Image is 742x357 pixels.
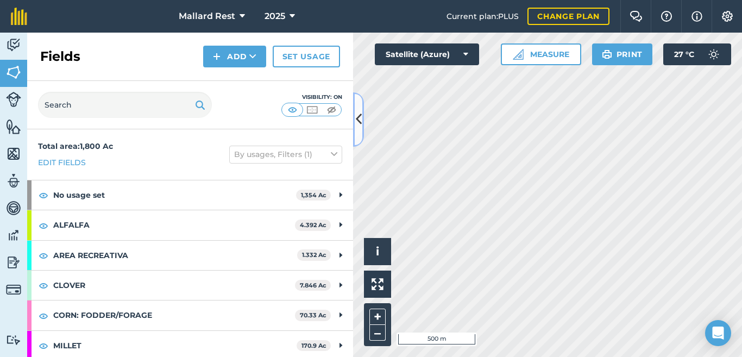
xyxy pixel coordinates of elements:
button: Print [592,43,653,65]
input: Search [38,92,212,118]
strong: 70.33 Ac [300,311,326,319]
img: A question mark icon [660,11,673,22]
button: i [364,238,391,265]
a: Edit fields [38,156,86,168]
div: Visibility: On [281,93,342,102]
strong: 7.846 Ac [300,281,326,289]
img: svg+xml;base64,PHN2ZyB4bWxucz0iaHR0cDovL3d3dy53My5vcmcvMjAwMC9zdmciIHdpZHRoPSIxOSIgaGVpZ2h0PSIyNC... [195,98,205,111]
img: Four arrows, one pointing top left, one top right, one bottom right and the last bottom left [372,278,383,290]
span: Current plan : PLUS [447,10,519,22]
strong: ALFALFA [53,210,295,240]
img: svg+xml;base64,PD94bWwgdmVyc2lvbj0iMS4wIiBlbmNvZGluZz0idXRmLTgiPz4KPCEtLSBHZW5lcmF0b3I6IEFkb2JlIE... [703,43,725,65]
button: Add [203,46,266,67]
strong: CORN: FODDER/FORAGE [53,300,295,330]
div: Open Intercom Messenger [705,320,731,346]
img: fieldmargin Logo [11,8,27,25]
button: Measure [501,43,581,65]
span: 2025 [265,10,285,23]
strong: AREA RECREATIVA [53,241,297,270]
img: svg+xml;base64,PHN2ZyB4bWxucz0iaHR0cDovL3d3dy53My5vcmcvMjAwMC9zdmciIHdpZHRoPSIxOCIgaGVpZ2h0PSIyNC... [39,249,48,262]
img: svg+xml;base64,PHN2ZyB4bWxucz0iaHR0cDovL3d3dy53My5vcmcvMjAwMC9zdmciIHdpZHRoPSIxNCIgaGVpZ2h0PSIyNC... [213,50,221,63]
h2: Fields [40,48,80,65]
span: i [376,245,379,258]
img: svg+xml;base64,PD94bWwgdmVyc2lvbj0iMS4wIiBlbmNvZGluZz0idXRmLTgiPz4KPCEtLSBHZW5lcmF0b3I6IEFkb2JlIE... [6,335,21,345]
img: svg+xml;base64,PHN2ZyB4bWxucz0iaHR0cDovL3d3dy53My5vcmcvMjAwMC9zdmciIHdpZHRoPSI1MCIgaGVpZ2h0PSI0MC... [325,104,338,115]
img: svg+xml;base64,PHN2ZyB4bWxucz0iaHR0cDovL3d3dy53My5vcmcvMjAwMC9zdmciIHdpZHRoPSIxOCIgaGVpZ2h0PSIyNC... [39,189,48,202]
img: svg+xml;base64,PHN2ZyB4bWxucz0iaHR0cDovL3d3dy53My5vcmcvMjAwMC9zdmciIHdpZHRoPSIxOCIgaGVpZ2h0PSIyNC... [39,339,48,352]
span: 27 ° C [674,43,694,65]
button: By usages, Filters (1) [229,146,342,163]
strong: No usage set [53,180,296,210]
img: svg+xml;base64,PD94bWwgdmVyc2lvbj0iMS4wIiBlbmNvZGluZz0idXRmLTgiPz4KPCEtLSBHZW5lcmF0b3I6IEFkb2JlIE... [6,173,21,189]
img: svg+xml;base64,PHN2ZyB4bWxucz0iaHR0cDovL3d3dy53My5vcmcvMjAwMC9zdmciIHdpZHRoPSIxNyIgaGVpZ2h0PSIxNy... [691,10,702,23]
img: svg+xml;base64,PD94bWwgdmVyc2lvbj0iMS4wIiBlbmNvZGluZz0idXRmLTgiPz4KPCEtLSBHZW5lcmF0b3I6IEFkb2JlIE... [6,254,21,271]
a: Set usage [273,46,340,67]
strong: 170.9 Ac [301,342,326,349]
strong: 1.332 Ac [302,251,326,259]
div: AREA RECREATIVA1.332 Ac [27,241,353,270]
button: + [369,309,386,325]
img: A cog icon [721,11,734,22]
img: svg+xml;base64,PHN2ZyB4bWxucz0iaHR0cDovL3d3dy53My5vcmcvMjAwMC9zdmciIHdpZHRoPSI1NiIgaGVpZ2h0PSI2MC... [6,64,21,80]
img: svg+xml;base64,PD94bWwgdmVyc2lvbj0iMS4wIiBlbmNvZGluZz0idXRmLTgiPz4KPCEtLSBHZW5lcmF0b3I6IEFkb2JlIE... [6,282,21,297]
img: svg+xml;base64,PD94bWwgdmVyc2lvbj0iMS4wIiBlbmNvZGluZz0idXRmLTgiPz4KPCEtLSBHZW5lcmF0b3I6IEFkb2JlIE... [6,37,21,53]
button: 27 °C [663,43,731,65]
img: svg+xml;base64,PHN2ZyB4bWxucz0iaHR0cDovL3d3dy53My5vcmcvMjAwMC9zdmciIHdpZHRoPSIxOCIgaGVpZ2h0PSIyNC... [39,219,48,232]
img: svg+xml;base64,PHN2ZyB4bWxucz0iaHR0cDovL3d3dy53My5vcmcvMjAwMC9zdmciIHdpZHRoPSIxOCIgaGVpZ2h0PSIyNC... [39,279,48,292]
img: svg+xml;base64,PHN2ZyB4bWxucz0iaHR0cDovL3d3dy53My5vcmcvMjAwMC9zdmciIHdpZHRoPSIxOSIgaGVpZ2h0PSIyNC... [602,48,612,61]
img: svg+xml;base64,PD94bWwgdmVyc2lvbj0iMS4wIiBlbmNvZGluZz0idXRmLTgiPz4KPCEtLSBHZW5lcmF0b3I6IEFkb2JlIE... [6,92,21,107]
a: Change plan [527,8,609,25]
span: Mallard Rest [179,10,235,23]
img: svg+xml;base64,PD94bWwgdmVyc2lvbj0iMS4wIiBlbmNvZGluZz0idXRmLTgiPz4KPCEtLSBHZW5lcmF0b3I6IEFkb2JlIE... [6,200,21,216]
img: svg+xml;base64,PHN2ZyB4bWxucz0iaHR0cDovL3d3dy53My5vcmcvMjAwMC9zdmciIHdpZHRoPSI1MCIgaGVpZ2h0PSI0MC... [286,104,299,115]
strong: 1,354 Ac [301,191,326,199]
img: svg+xml;base64,PHN2ZyB4bWxucz0iaHR0cDovL3d3dy53My5vcmcvMjAwMC9zdmciIHdpZHRoPSIxOCIgaGVpZ2h0PSIyNC... [39,309,48,322]
strong: 4.392 Ac [300,221,326,229]
img: svg+xml;base64,PHN2ZyB4bWxucz0iaHR0cDovL3d3dy53My5vcmcvMjAwMC9zdmciIHdpZHRoPSI1NiIgaGVpZ2h0PSI2MC... [6,118,21,135]
img: svg+xml;base64,PHN2ZyB4bWxucz0iaHR0cDovL3d3dy53My5vcmcvMjAwMC9zdmciIHdpZHRoPSI1NiIgaGVpZ2h0PSI2MC... [6,146,21,162]
div: CORN: FODDER/FORAGE70.33 Ac [27,300,353,330]
strong: Total area : 1,800 Ac [38,141,113,151]
img: svg+xml;base64,PD94bWwgdmVyc2lvbj0iMS4wIiBlbmNvZGluZz0idXRmLTgiPz4KPCEtLSBHZW5lcmF0b3I6IEFkb2JlIE... [6,227,21,243]
img: Ruler icon [513,49,524,60]
div: ALFALFA4.392 Ac [27,210,353,240]
img: svg+xml;base64,PHN2ZyB4bWxucz0iaHR0cDovL3d3dy53My5vcmcvMjAwMC9zdmciIHdpZHRoPSI1MCIgaGVpZ2h0PSI0MC... [305,104,319,115]
div: No usage set1,354 Ac [27,180,353,210]
button: Satellite (Azure) [375,43,479,65]
img: Two speech bubbles overlapping with the left bubble in the forefront [630,11,643,22]
div: CLOVER7.846 Ac [27,271,353,300]
strong: CLOVER [53,271,295,300]
button: – [369,325,386,341]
